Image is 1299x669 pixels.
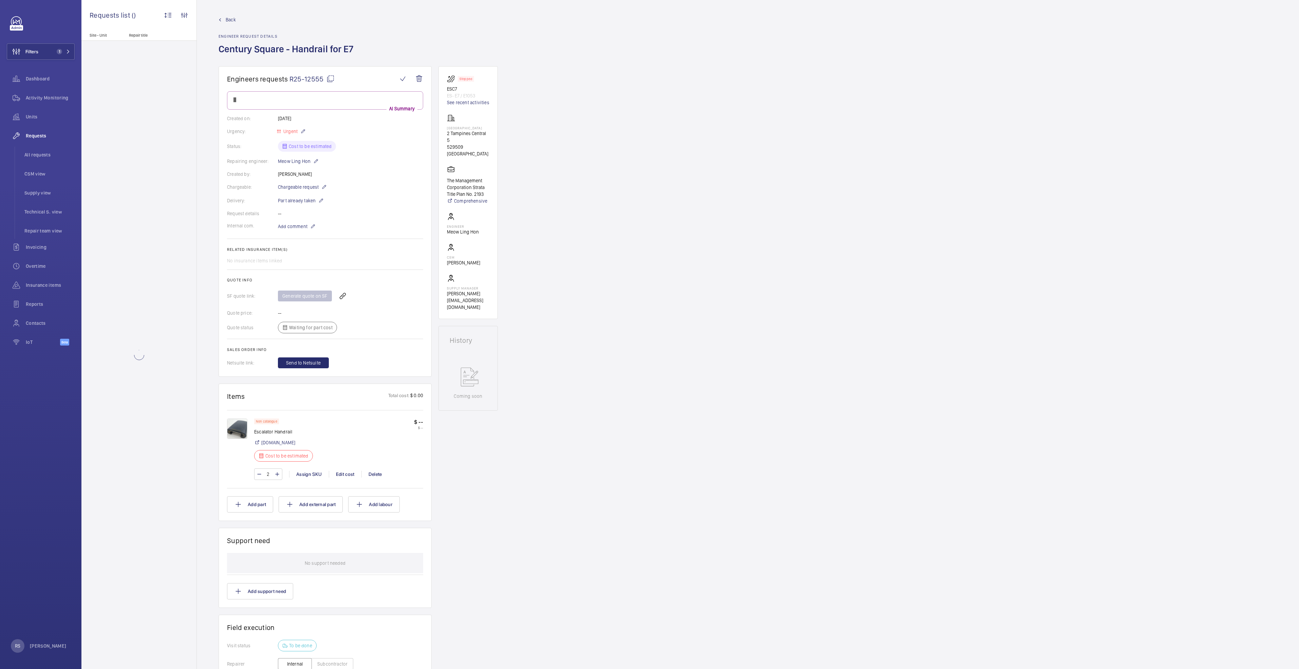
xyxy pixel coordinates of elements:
p: 529509 [GEOGRAPHIC_DATA] [447,144,489,157]
a: Comprehensive [447,198,489,204]
span: Overtime [26,263,75,270]
div: Assign SKU [289,471,329,478]
p: $ -- [414,419,423,426]
p: ESC7 [447,86,489,92]
span: Invoicing [26,244,75,250]
p: Total cost: [388,392,410,401]
h2: Engineer request details [219,34,358,39]
p: $ 0.00 [410,392,423,401]
h1: Field execution [227,623,423,632]
p: The Management Corporation Strata Title Plan No. 2193 [447,177,489,198]
span: IoT [26,339,60,346]
button: Send to Netsuite [278,357,329,368]
span: Beta [60,339,69,346]
p: Site - Unit [81,33,126,38]
span: Send to Netsuite [286,359,321,366]
span: Filters [25,48,38,55]
p: To be done [289,642,312,649]
span: Technical S. view [24,208,75,215]
span: Insurance items [26,282,75,289]
p: Repair title [129,33,174,38]
div: Edit cost [329,471,361,478]
span: Back [226,16,236,23]
span: CSM view [24,170,75,177]
button: Add part [227,496,273,513]
p: [PERSON_NAME] [30,643,67,649]
p: [PERSON_NAME][EMAIL_ADDRESS][DOMAIN_NAME] [447,290,489,311]
p: Meow Ling Hon [447,228,479,235]
span: Repair team view [24,227,75,234]
a: [DOMAIN_NAME] [261,439,295,446]
span: Supply view [24,189,75,196]
span: Dashboard [26,75,75,82]
p: Part already taken [278,197,324,205]
p: Escalator Handrail [254,428,317,435]
span: 1 [57,49,62,54]
p: Supply manager [447,286,489,290]
h1: Support need [227,536,270,545]
p: [PERSON_NAME] [447,259,480,266]
p: $ -- [414,426,423,430]
span: Units [26,113,75,120]
p: CSM [447,255,480,259]
h1: History [450,337,487,344]
button: Filters1 [7,43,75,60]
p: No support needed [305,553,345,573]
span: Requests [26,132,75,139]
p: Non catalogue [256,420,277,423]
p: RS [15,643,20,649]
h2: Sales order info [227,347,423,352]
span: Add comment [278,223,307,230]
div: Delete [361,471,389,478]
p: AI Summary [387,105,417,112]
p: Meow Ling Hon [278,157,319,165]
img: 1758525194918-bb44f4b2-4788-4977-b0c2-3de9befcd574 [227,419,247,439]
span: Activity Monitoring [26,94,75,101]
p: ES- E7 / E1053 [447,92,489,99]
span: Urgent [282,129,298,134]
span: Chargeable request [278,184,319,190]
button: Add labour [348,496,400,513]
p: [GEOGRAPHIC_DATA] [447,126,489,130]
button: Add support need [227,583,293,599]
p: Stopped [459,78,472,80]
span: Engineers requests [227,75,288,83]
span: Requests list [90,11,132,19]
img: escalator.svg [447,75,458,83]
span: R25-12555 [289,75,335,83]
span: All requests [24,151,75,158]
button: Add external part [279,496,343,513]
span: Contacts [26,320,75,327]
p: Engineer [447,224,479,228]
a: See recent activities [447,99,489,106]
p: Coming soon [454,393,482,399]
h1: Items [227,392,245,401]
p: 2 Tampines Central 5 [447,130,489,144]
h2: Related insurance item(s) [227,247,423,252]
p: Cost to be estimated [265,452,308,459]
h1: Century Square - Handrail for E7 [219,43,358,66]
span: Reports [26,301,75,308]
h2: Quote info [227,278,423,282]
